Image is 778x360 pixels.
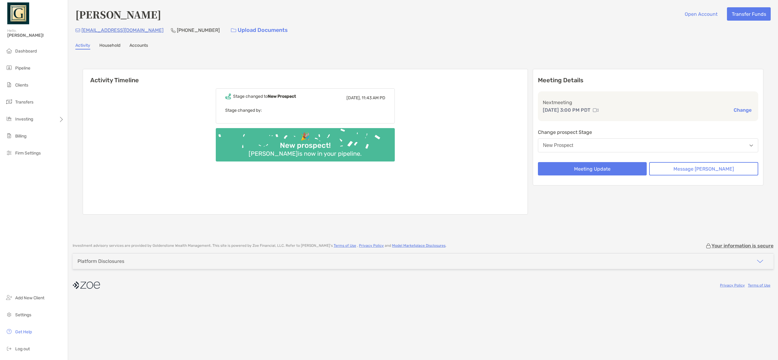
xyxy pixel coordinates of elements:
img: investing icon [5,115,13,122]
img: pipeline icon [5,64,13,71]
img: Open dropdown arrow [749,144,753,147]
span: Pipeline [15,66,30,71]
img: Email Icon [75,29,80,32]
p: Stage changed by: [225,107,385,114]
img: Zoe Logo [7,2,29,24]
span: Firm Settings [15,151,41,156]
img: icon arrow [756,258,764,265]
span: Clients [15,83,28,88]
img: clients icon [5,81,13,88]
div: Stage changed to [233,94,296,99]
img: Event icon [225,93,231,99]
span: [PERSON_NAME]! [7,33,64,38]
img: logout icon [5,345,13,352]
p: [DATE] 3:00 PM PDT [543,106,590,114]
p: Your information is secure [711,243,773,249]
a: Household [99,43,120,49]
div: 🎉 [298,132,312,141]
img: add_new_client icon [5,294,13,301]
p: [PHONE_NUMBER] [177,26,220,34]
h4: [PERSON_NAME] [75,7,161,21]
span: [DATE], [346,95,361,100]
span: Add New Client [15,295,44,301]
a: Accounts [129,43,148,49]
a: Privacy Policy [359,243,384,248]
div: [PERSON_NAME] is now in your pipeline. [246,150,364,157]
h6: Activity Timeline [83,69,528,84]
p: Change prospect Stage [538,128,759,136]
span: Billing [15,134,26,139]
img: dashboard icon [5,47,13,54]
p: Meeting Details [538,76,759,84]
a: Terms of Use [748,283,770,287]
span: Dashboard [15,49,37,54]
a: Activity [75,43,90,49]
a: Upload Documents [227,24,292,37]
p: Next meeting [543,99,754,106]
a: Model Marketplace Disclosures [392,243,446,248]
div: New prospect! [277,141,333,150]
span: Transfers [15,100,33,105]
img: Phone Icon [171,28,176,33]
p: Investment advisory services are provided by Goldenstone Wealth Management . This site is powered... [73,243,446,248]
img: settings icon [5,311,13,318]
img: Confetti [216,128,395,156]
b: New Prospect [268,94,296,99]
span: Investing [15,117,33,122]
img: billing icon [5,132,13,139]
span: 11:43 AM PD [362,95,385,100]
span: Settings [15,312,31,318]
p: [EMAIL_ADDRESS][DOMAIN_NAME] [81,26,164,34]
img: button icon [231,28,236,32]
img: firm-settings icon [5,149,13,156]
button: New Prospect [538,138,759,152]
img: communication type [593,108,598,113]
button: Open Account [680,7,722,21]
div: New Prospect [543,143,573,148]
button: Change [732,107,753,113]
a: Privacy Policy [720,283,745,287]
img: company logo [73,278,100,292]
img: transfers icon [5,98,13,105]
button: Message [PERSON_NAME] [649,162,758,175]
span: Get Help [15,329,32,335]
button: Transfer Funds [727,7,771,21]
a: Terms of Use [334,243,356,248]
div: Platform Disclosures [77,258,124,264]
img: get-help icon [5,328,13,335]
span: Log out [15,346,30,352]
button: Meeting Update [538,162,647,175]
